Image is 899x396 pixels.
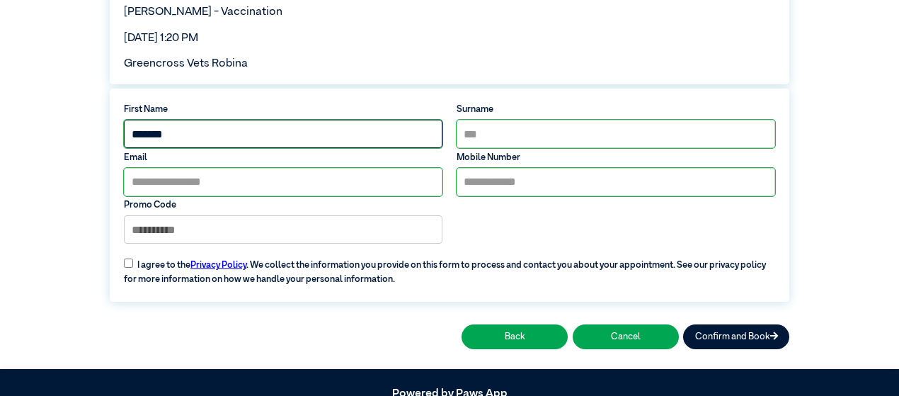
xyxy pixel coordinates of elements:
[117,250,781,286] label: I agree to the . We collect the information you provide on this form to process and contact you a...
[457,103,775,116] label: Surname
[124,58,248,69] span: Greencross Vets Robina
[124,198,442,212] label: Promo Code
[124,33,198,44] span: [DATE] 1:20 PM
[462,324,568,349] button: Back
[190,261,246,270] a: Privacy Policy
[124,103,442,116] label: First Name
[124,259,133,268] input: I agree to thePrivacy Policy. We collect the information you provide on this form to process and ...
[457,151,775,164] label: Mobile Number
[683,324,789,349] button: Confirm and Book
[124,6,282,18] span: [PERSON_NAME] - Vaccination
[573,324,679,349] button: Cancel
[124,151,442,164] label: Email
